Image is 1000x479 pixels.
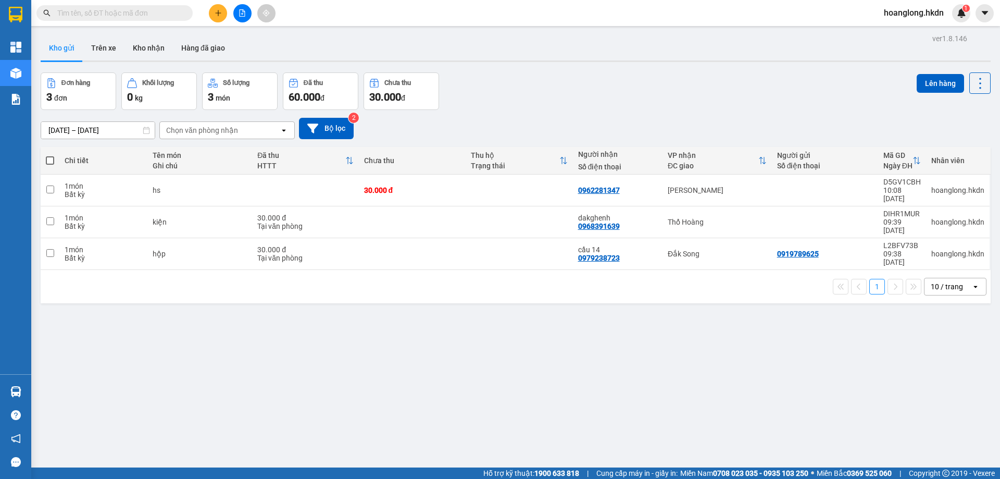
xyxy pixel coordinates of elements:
div: Chưa thu [384,79,411,87]
span: | [587,468,589,479]
svg: open [280,126,288,134]
div: Bất kỳ [65,254,142,262]
div: hoanglong.hkdn [931,186,984,194]
button: Trên xe [83,35,124,60]
div: 30.000 đ [257,245,353,254]
span: 0 [127,91,133,103]
th: Toggle SortBy [466,147,573,175]
div: Ghi chú [153,162,247,170]
div: 1 món [65,182,142,190]
div: Người gửi [777,151,873,159]
div: Số lượng [223,79,249,87]
button: Đơn hàng3đơn [41,72,116,110]
div: 1 món [65,214,142,222]
div: Số điện thoại [777,162,873,170]
div: Thu hộ [471,151,559,159]
span: aim [262,9,270,17]
button: Hàng đã giao [173,35,233,60]
span: đơn [54,94,67,102]
div: hoanglong.hkdn [931,250,984,258]
img: warehouse-icon [10,386,21,397]
button: plus [209,4,227,22]
img: solution-icon [10,94,21,105]
div: ĐC giao [668,162,758,170]
span: 3 [46,91,52,103]
div: dakghenh [578,214,658,222]
img: warehouse-icon [10,68,21,79]
div: Số điện thoại [578,163,658,171]
div: hoanglong.hkdn [931,218,984,226]
div: ver 1.8.146 [932,33,967,44]
strong: 0369 525 060 [847,469,892,477]
div: Thổ Hoàng [668,218,767,226]
div: Chưa thu [364,156,461,165]
span: đ [401,94,405,102]
div: HTTT [257,162,345,170]
span: ⚪️ [811,471,814,475]
button: Lên hàng [917,74,964,93]
div: Trạng thái [471,162,559,170]
th: Toggle SortBy [662,147,772,175]
div: 10:08 [DATE] [883,186,921,203]
span: copyright [942,470,949,477]
span: món [216,94,230,102]
button: 1 [869,279,885,294]
div: DIHR1MUR [883,210,921,218]
div: Mã GD [883,151,913,159]
div: Tên món [153,151,247,159]
sup: 1 [963,5,970,12]
div: kiện [153,218,247,226]
span: file-add [239,9,246,17]
input: Tìm tên, số ĐT hoặc mã đơn [57,7,180,19]
div: 1 món [65,245,142,254]
span: Miền Bắc [817,468,892,479]
svg: open [971,283,980,291]
div: Đắk Song [668,250,767,258]
div: Đã thu [257,151,345,159]
button: Khối lượng0kg [121,72,197,110]
span: message [11,457,21,467]
button: Chưa thu30.000đ [364,72,439,110]
div: Chọn văn phòng nhận [166,125,238,136]
div: 0919789625 [777,250,819,258]
div: Tại văn phòng [257,254,353,262]
button: file-add [233,4,252,22]
span: | [899,468,901,479]
div: Khối lượng [142,79,174,87]
button: Kho nhận [124,35,173,60]
strong: 1900 633 818 [534,469,579,477]
div: Ngày ĐH [883,162,913,170]
div: VP nhận [668,151,758,159]
span: 1 [964,5,968,12]
span: question-circle [11,410,21,420]
span: caret-down [980,8,990,18]
span: notification [11,434,21,444]
th: Toggle SortBy [252,147,358,175]
button: aim [257,4,276,22]
div: Đơn hàng [61,79,90,87]
span: Miền Nam [680,468,808,479]
span: Hỗ trợ kỹ thuật: [483,468,579,479]
div: 09:38 [DATE] [883,250,921,266]
span: đ [320,94,324,102]
div: Bất kỳ [65,190,142,199]
span: 60.000 [289,91,320,103]
span: 3 [208,91,214,103]
div: 0968391639 [578,222,620,230]
span: 30.000 [369,91,401,103]
div: Người nhận [578,150,658,158]
button: Số lượng3món [202,72,278,110]
div: 09:39 [DATE] [883,218,921,235]
button: Bộ lọc [299,118,354,139]
img: icon-new-feature [957,8,966,18]
img: dashboard-icon [10,42,21,53]
sup: 2 [348,113,359,123]
div: [PERSON_NAME] [668,186,767,194]
button: caret-down [976,4,994,22]
button: Kho gửi [41,35,83,60]
span: search [43,9,51,17]
div: hs [153,186,247,194]
div: cầu 14 [578,245,658,254]
input: Select a date range. [41,122,155,139]
div: 30.000 đ [364,186,461,194]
